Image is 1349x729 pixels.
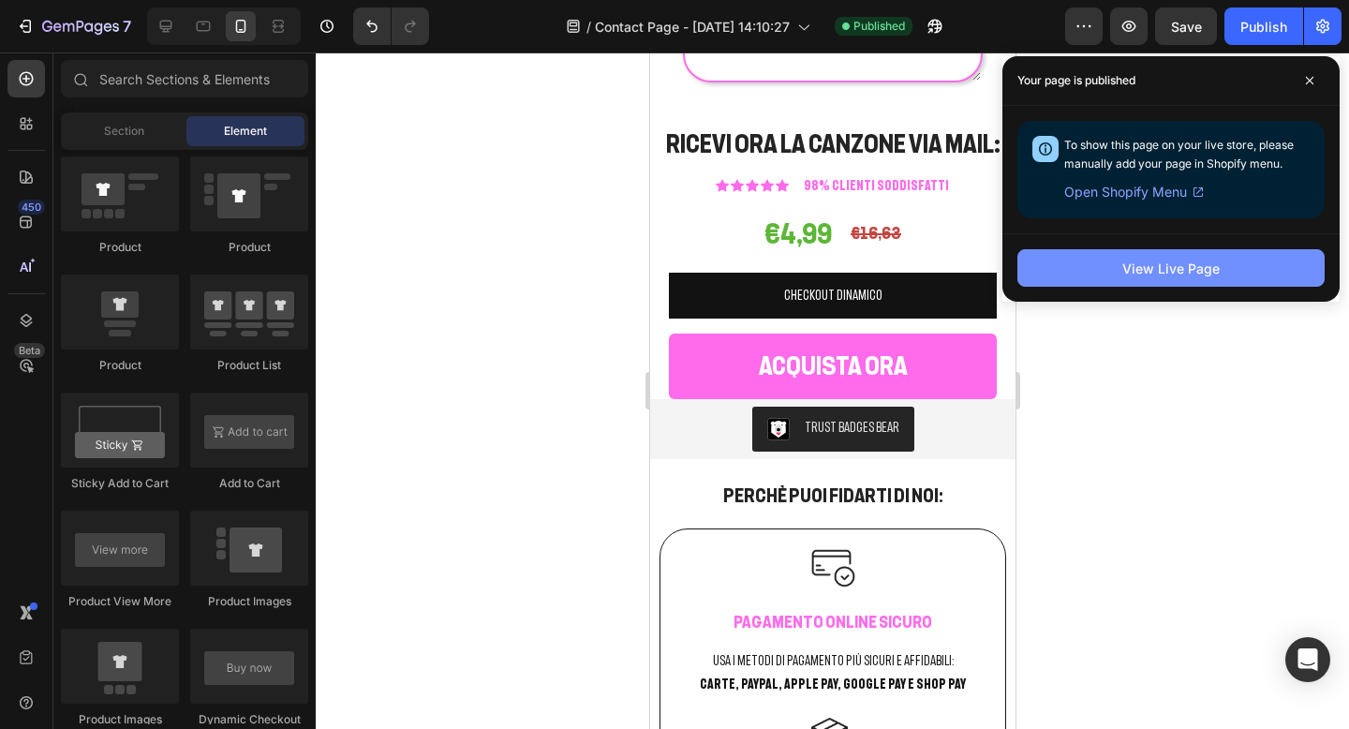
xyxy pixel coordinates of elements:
[1122,259,1220,278] div: View Live Page
[61,357,179,374] div: Product
[1017,249,1325,287] button: View Live Page
[190,475,308,492] div: Add to Cart
[1064,181,1187,203] span: Open Shopify Menu
[1064,138,1294,171] span: To show this page on your live store, please manually add your page in Shopify menu.
[190,357,308,374] div: Product List
[61,60,308,97] input: Search Sections & Elements
[353,7,429,45] div: Undo/Redo
[123,15,131,37] p: 7
[61,239,179,256] div: Product
[104,123,144,140] span: Section
[190,593,308,610] div: Product Images
[1171,19,1202,35] span: Save
[61,475,179,492] div: Sticky Add to Cart
[190,239,308,256] div: Product
[586,17,591,37] span: /
[650,52,1015,729] iframe: Design area
[190,711,308,728] div: Dynamic Checkout
[224,123,267,140] span: Element
[1224,7,1303,45] button: Publish
[161,665,205,709] img: Alt Image
[1240,17,1287,37] div: Publish
[1155,7,1217,45] button: Save
[61,711,179,728] div: Product Images
[1017,71,1135,90] p: Your page is published
[18,200,45,215] div: 450
[7,7,140,45] button: 7
[595,17,790,37] span: Contact Page - [DATE] 14:10:27
[853,18,905,35] span: Published
[1285,637,1330,682] div: Open Intercom Messenger
[14,343,45,358] div: Beta
[61,593,179,610] div: Product View More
